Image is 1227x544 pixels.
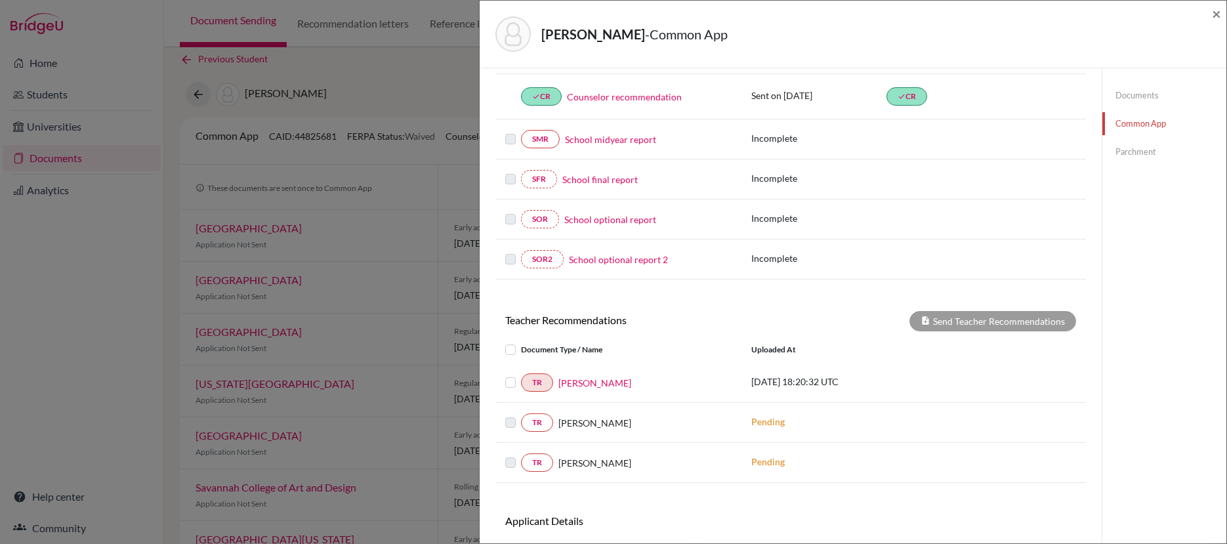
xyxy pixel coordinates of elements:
a: TR [521,413,553,432]
a: doneCR [886,87,927,106]
div: Uploaded at [741,342,938,358]
a: SOR [521,210,559,228]
a: TR [521,373,553,392]
span: [PERSON_NAME] [558,416,631,430]
a: School optional report [564,213,656,226]
div: Send Teacher Recommendations [909,311,1076,331]
p: Sent on [DATE] [751,89,886,102]
i: done [532,93,540,100]
i: done [898,93,905,100]
p: Incomplete [751,171,886,185]
button: Close [1212,6,1221,22]
span: - Common App [645,26,728,42]
a: SMR [521,130,560,148]
a: SOR2 [521,250,564,268]
div: Document Type / Name [495,342,741,358]
a: SFR [521,170,557,188]
p: Incomplete [751,251,886,265]
a: School optional report 2 [569,253,668,266]
p: Incomplete [751,131,886,145]
h6: Teacher Recommendations [495,314,791,326]
p: Pending [751,415,928,429]
p: Pending [751,455,928,469]
span: × [1212,4,1221,23]
a: Documents [1102,84,1226,107]
a: [PERSON_NAME] [558,376,631,390]
a: doneCR [521,87,562,106]
p: Incomplete [751,211,886,225]
strong: [PERSON_NAME] [541,26,645,42]
h6: Applicant Details [505,514,781,527]
a: Counselor recommendation [567,90,682,104]
p: [DATE] 18:20:32 UTC [751,375,928,388]
a: Common App [1102,112,1226,135]
a: Parchment [1102,140,1226,163]
a: TR [521,453,553,472]
span: [PERSON_NAME] [558,456,631,470]
a: School final report [562,173,638,186]
a: School midyear report [565,133,656,146]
